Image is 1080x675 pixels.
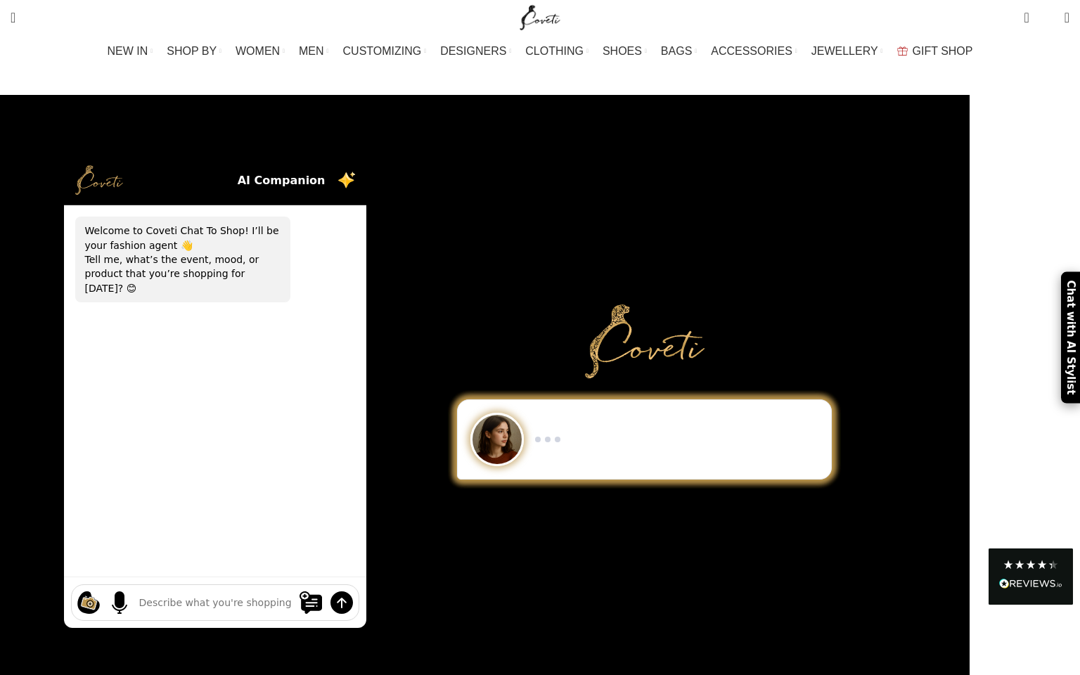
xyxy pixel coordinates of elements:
span: WOMEN [236,44,280,58]
div: Chat to Shop demo [447,399,842,480]
span: SHOP BY [167,44,217,58]
div: My Wishlist [1040,4,1054,32]
span: JEWELLERY [811,44,878,58]
a: BAGS [661,37,697,65]
span: MEN [299,44,324,58]
div: Main navigation [4,37,1076,65]
a: GIFT SHOP [897,37,973,65]
a: Search [4,4,22,32]
a: JEWELLERY [811,37,883,65]
span: BAGS [661,44,692,58]
a: DESIGNERS [440,37,511,65]
span: CLOTHING [525,44,584,58]
a: SHOES [603,37,647,65]
a: MEN [299,37,328,65]
a: CLOTHING [525,37,589,65]
a: SHOP BY [167,37,221,65]
span: 0 [1025,7,1036,18]
span: CUSTOMIZING [343,44,422,58]
img: Primary Gold [585,304,705,378]
div: Read All Reviews [999,576,1062,594]
a: Site logo [517,11,564,22]
a: WOMEN [236,37,285,65]
span: ACCESSORIES [711,44,792,58]
span: 0 [1043,14,1053,25]
a: NEW IN [108,37,153,65]
a: CUSTOMIZING [343,37,427,65]
img: GiftBag [897,46,908,56]
div: 4.28 Stars [1003,559,1059,570]
a: ACCESSORIES [711,37,797,65]
a: 0 [1017,4,1036,32]
img: REVIEWS.io [999,579,1062,589]
span: SHOES [603,44,642,58]
div: Read All Reviews [989,548,1073,605]
span: GIFT SHOP [913,44,973,58]
span: DESIGNERS [440,44,506,58]
span: NEW IN [108,44,148,58]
